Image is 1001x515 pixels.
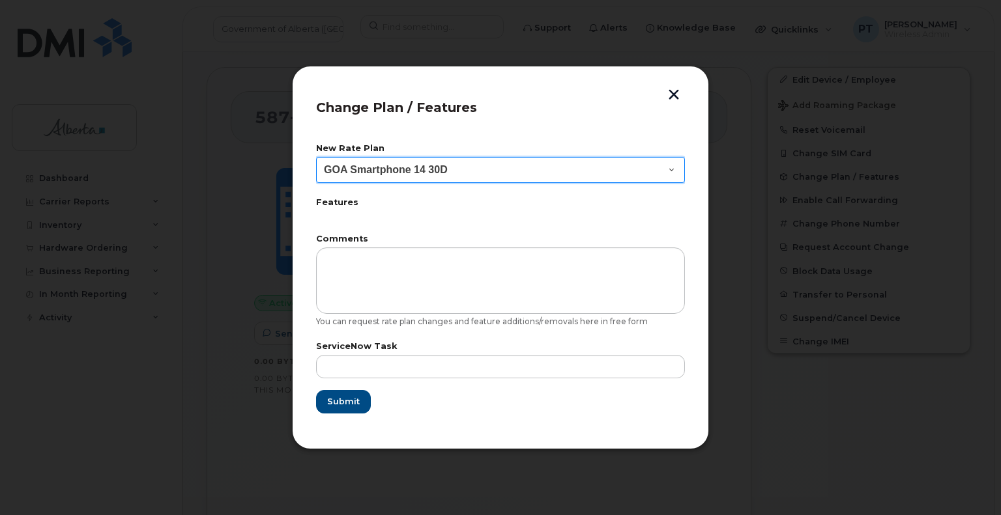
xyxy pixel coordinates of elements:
[316,316,685,327] div: You can request rate plan changes and feature additions/removals here in free form
[316,145,685,153] label: New Rate Plan
[316,100,477,115] span: Change Plan / Features
[316,342,685,351] label: ServiceNow Task
[316,235,685,244] label: Comments
[316,199,685,207] label: Features
[316,390,371,413] button: Submit
[327,395,360,408] span: Submit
